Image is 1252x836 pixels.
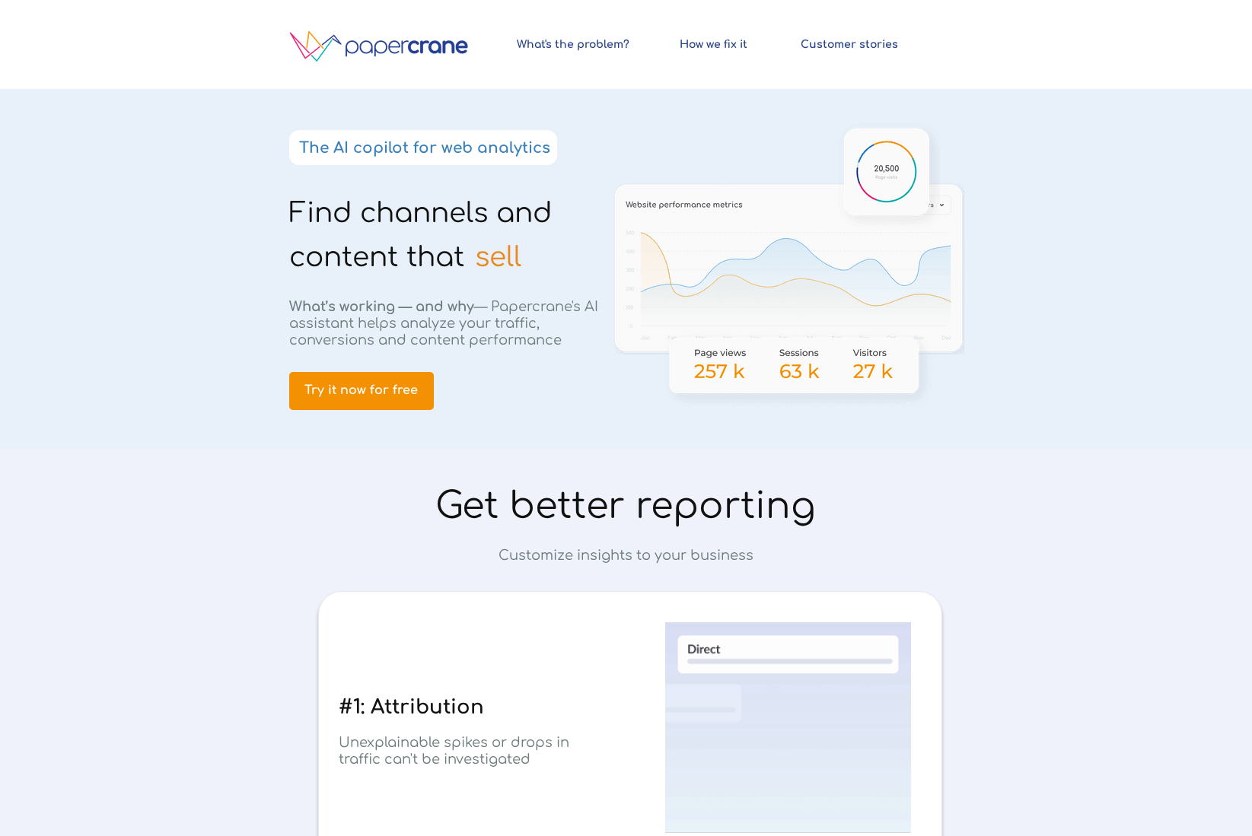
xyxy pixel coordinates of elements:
a: What's the problem? [511,31,636,58]
span: Customer stories [794,38,906,51]
span: Get better reporting [435,486,816,526]
strong: Unexplainable spikes or drops in traffic can't be investigated [339,735,569,767]
span: What's the problem? [511,38,636,51]
span: Try it now for free [289,383,434,398]
span: sell [475,242,521,272]
strong: The AI copilot for web analytics [299,139,550,157]
a: How we fix it [667,31,761,58]
span: Find channels and content that [289,198,552,272]
strong: What’s working — and why [289,299,474,314]
span: — Papercrane's AI assistant helps analyze your traffic, conversions and content performance [289,299,598,348]
a: Customer stories [794,31,906,58]
span: How we fix it [667,38,761,51]
span: #1: Attribution [339,696,484,718]
a: Try it now for free [289,372,434,410]
span: Customize insights to your business [499,548,753,563]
